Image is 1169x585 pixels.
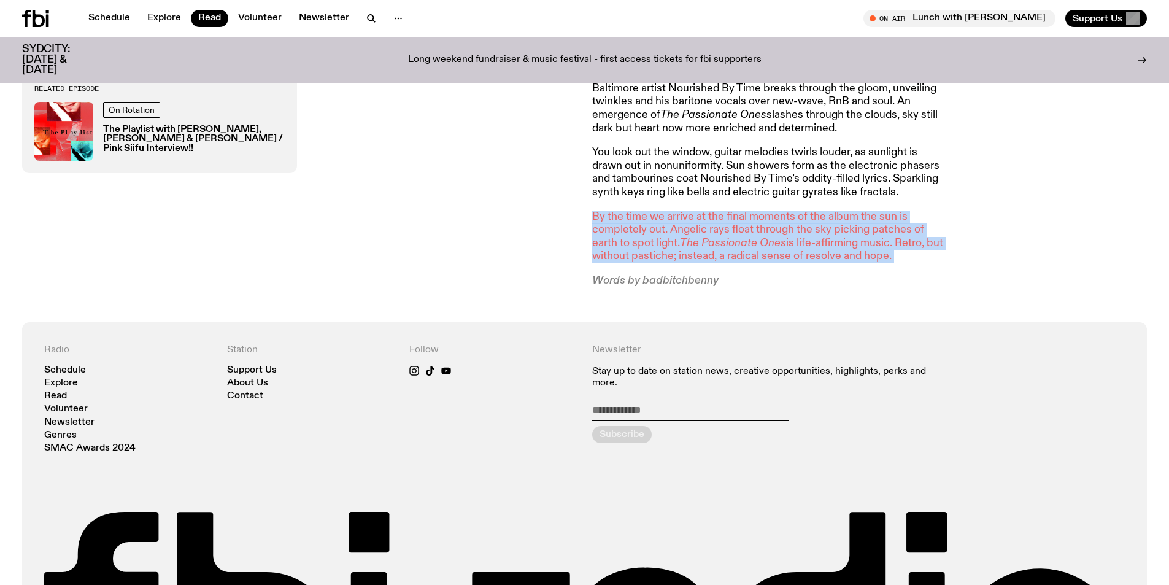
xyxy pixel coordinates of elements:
a: The cover image for this episode of The Playlist, featuring the title of the show as well as the ... [34,102,285,161]
p: By the time we arrive at the final moments of the album the sun is completely out. Angelic rays f... [592,211,946,263]
h3: SYDCITY: [DATE] & [DATE] [22,44,101,76]
a: Genres [44,431,77,440]
em: The Passionate Ones [660,109,766,120]
button: Support Us [1065,10,1147,27]
p: Baltimore artist Nourished By Time breaks through the gloom, unveiling twinkles and his baritone ... [592,82,946,135]
a: Contact [227,392,263,401]
span: Support Us [1073,13,1122,24]
img: The cover image for this episode of The Playlist, featuring the title of the show as well as the ... [34,102,93,161]
a: Explore [140,10,188,27]
p: Stay up to date on station news, creative opportunities, highlights, perks and more. [592,366,943,389]
button: On AirLunch with [PERSON_NAME] [863,10,1055,27]
em: The Passionate Ones [680,238,786,249]
p: Long weekend fundraiser & music festival - first access tickets for fbi supporters [408,55,762,66]
a: SMAC Awards 2024 [44,444,136,453]
h4: Follow [409,344,577,356]
a: Schedule [81,10,137,27]
a: Explore [44,379,78,388]
h4: Newsletter [592,344,943,356]
a: Read [44,392,67,401]
a: Volunteer [44,405,88,414]
a: Newsletter [44,418,95,427]
p: You look out the window, guitar melodies twirls louder, as sunlight is drawn out in nonuniformity... [592,146,946,199]
button: Subscribe [592,426,652,443]
h4: Radio [44,344,212,356]
a: Newsletter [291,10,357,27]
h4: Station [227,344,395,356]
p: Words by badbitchbenny [592,274,946,288]
a: Volunteer [231,10,289,27]
h3: The Playlist with [PERSON_NAME], [PERSON_NAME] & [PERSON_NAME] / Pink Siifu Interview!! [103,125,285,153]
a: Read [191,10,228,27]
a: Support Us [227,366,277,375]
a: Schedule [44,366,86,375]
a: About Us [227,379,268,388]
h3: Related Episode [34,85,285,91]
